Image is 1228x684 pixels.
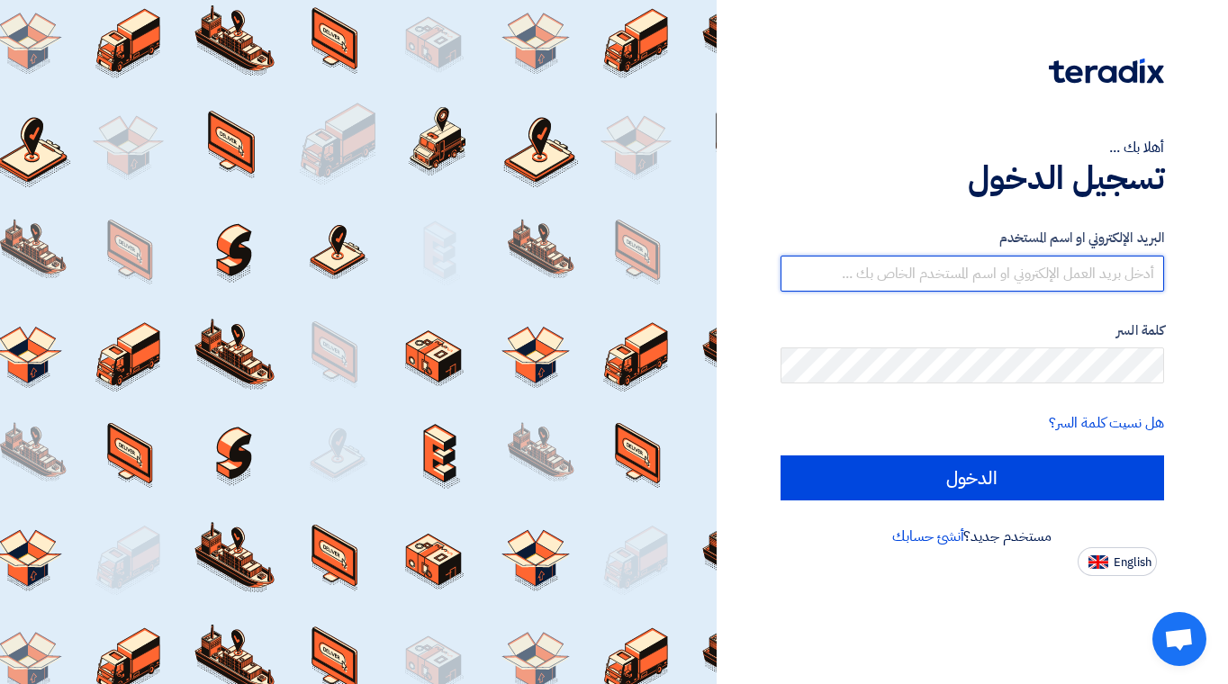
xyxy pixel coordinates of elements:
button: English [1078,547,1157,576]
input: الدخول [781,455,1164,500]
span: English [1114,556,1151,569]
label: كلمة السر [781,320,1164,341]
input: أدخل بريد العمل الإلكتروني او اسم المستخدم الخاص بك ... [781,256,1164,292]
div: أهلا بك ... [781,137,1164,158]
label: البريد الإلكتروني او اسم المستخدم [781,228,1164,248]
a: هل نسيت كلمة السر؟ [1049,412,1164,434]
img: en-US.png [1088,555,1108,569]
a: أنشئ حسابك [892,526,963,547]
div: مستخدم جديد؟ [781,526,1164,547]
h1: تسجيل الدخول [781,158,1164,198]
div: Open chat [1152,612,1206,666]
img: Teradix logo [1049,58,1164,84]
